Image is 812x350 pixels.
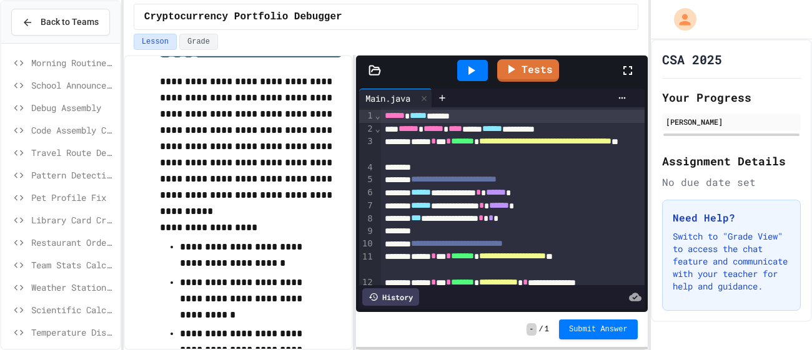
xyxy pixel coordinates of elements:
[359,225,375,238] div: 9
[359,187,375,200] div: 6
[375,110,381,120] span: Fold line
[31,191,115,204] span: Pet Profile Fix
[31,326,115,339] span: Temperature Display Fix
[359,200,375,213] div: 7
[41,16,99,29] span: Back to Teams
[559,319,638,339] button: Submit Answer
[134,34,177,50] button: Lesson
[359,276,375,301] div: 12
[179,34,218,50] button: Grade
[31,101,115,114] span: Debug Assembly
[31,281,115,294] span: Weather Station Debugger
[545,324,549,334] span: 1
[569,324,628,334] span: Submit Answer
[359,89,432,107] div: Main.java
[359,251,375,276] div: 11
[31,146,115,159] span: Travel Route Debugger
[362,288,419,306] div: History
[144,9,342,24] span: Cryptocurrency Portfolio Debugger
[661,5,700,34] div: My Account
[662,51,722,68] h1: CSA 2025
[31,79,115,92] span: School Announcements
[375,124,381,134] span: Fold line
[359,123,375,136] div: 2
[359,135,375,161] div: 3
[11,9,110,36] button: Back to Teams
[673,230,790,293] p: Switch to "Grade View" to access the chat feature and communicate with your teacher for help and ...
[31,213,115,226] span: Library Card Creator
[662,175,801,190] div: No due date set
[31,124,115,137] span: Code Assembly Challenge
[359,110,375,123] div: 1
[359,162,375,174] div: 4
[662,89,801,106] h2: Your Progress
[527,323,536,336] span: -
[539,324,543,334] span: /
[359,173,375,187] div: 5
[666,116,797,127] div: [PERSON_NAME]
[359,92,417,105] div: Main.java
[31,258,115,271] span: Team Stats Calculator
[662,152,801,170] h2: Assignment Details
[673,210,790,225] h3: Need Help?
[31,168,115,182] span: Pattern Detective
[31,303,115,316] span: Scientific Calculator
[359,213,375,226] div: 8
[31,56,115,69] span: Morning Routine Fix
[31,236,115,249] span: Restaurant Order System
[497,59,559,82] a: Tests
[359,238,375,251] div: 10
